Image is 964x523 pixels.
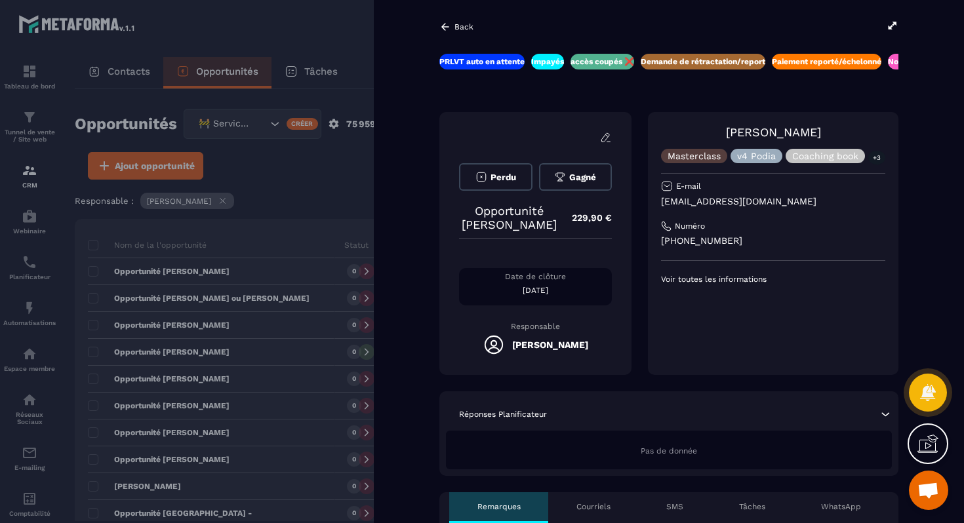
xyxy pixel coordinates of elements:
[661,235,885,247] p: [PHONE_NUMBER]
[668,151,721,161] p: Masterclass
[569,172,596,182] span: Gagné
[792,151,858,161] p: Coaching book
[459,409,547,419] p: Réponses Planificateur
[576,501,611,512] p: Courriels
[661,195,885,208] p: [EMAIL_ADDRESS][DOMAIN_NAME]
[571,56,634,67] p: accès coupés ❌
[539,163,613,191] button: Gagné
[512,339,588,350] h5: [PERSON_NAME]
[868,151,885,165] p: +3
[661,274,885,284] p: Voir toutes les informations
[459,163,532,191] button: Perdu
[739,501,765,512] p: Tâches
[909,471,948,510] a: Ouvrir le chat
[641,446,697,455] span: Pas de donnée
[676,181,701,191] p: E-mail
[888,56,926,67] p: Nouveaux
[454,22,473,31] p: Back
[459,322,612,331] p: Responsable
[641,56,765,67] p: Demande de rétractation/report
[477,501,521,512] p: Remarques
[726,125,821,139] a: [PERSON_NAME]
[772,56,881,67] p: Paiement reporté/échelonné
[459,271,612,282] p: Date de clôture
[531,56,564,67] p: Impayés
[491,172,516,182] span: Perdu
[821,501,861,512] p: WhatsApp
[737,151,776,161] p: v4 Podia
[559,205,612,231] p: 229,90 €
[666,501,683,512] p: SMS
[459,204,559,231] p: Opportunité [PERSON_NAME]
[439,56,525,67] p: PRLVT auto en attente
[675,221,705,231] p: Numéro
[459,285,612,296] p: [DATE]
